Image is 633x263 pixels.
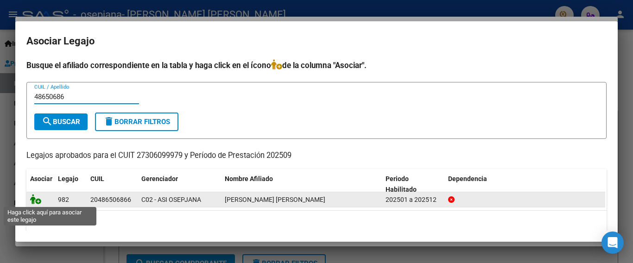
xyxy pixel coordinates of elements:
h4: Busque el afiliado correspondiente en la tabla y haga click en el ícono de la columna "Asociar". [26,59,607,71]
datatable-header-cell: Gerenciador [138,169,221,200]
button: Borrar Filtros [95,113,178,131]
span: Dependencia [448,175,487,182]
span: Gerenciador [141,175,178,182]
datatable-header-cell: Periodo Habilitado [382,169,444,200]
span: 982 [58,196,69,203]
span: Legajo [58,175,78,182]
datatable-header-cell: Nombre Afiliado [221,169,382,200]
datatable-header-cell: Dependencia [444,169,605,200]
span: Nombre Afiliado [225,175,273,182]
span: SANTILLAN EZEQUIEL DARIO [225,196,325,203]
p: Legajos aprobados para el CUIT 27306099979 y Período de Prestación 202509 [26,150,607,162]
div: Open Intercom Messenger [601,232,624,254]
div: 20486506866 [90,194,131,205]
datatable-header-cell: Asociar [26,169,54,200]
button: Buscar [34,113,88,130]
span: Asociar [30,175,52,182]
span: Periodo Habilitado [386,175,417,193]
span: Buscar [42,118,80,126]
span: Borrar Filtros [103,118,170,126]
mat-icon: delete [103,116,114,127]
datatable-header-cell: Legajo [54,169,87,200]
span: C02 - ASI OSEPJANA [141,196,201,203]
span: CUIL [90,175,104,182]
mat-icon: search [42,116,53,127]
h2: Asociar Legajo [26,32,607,50]
datatable-header-cell: CUIL [87,169,138,200]
div: 1 registros [26,211,607,234]
div: 202501 a 202512 [386,194,441,205]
